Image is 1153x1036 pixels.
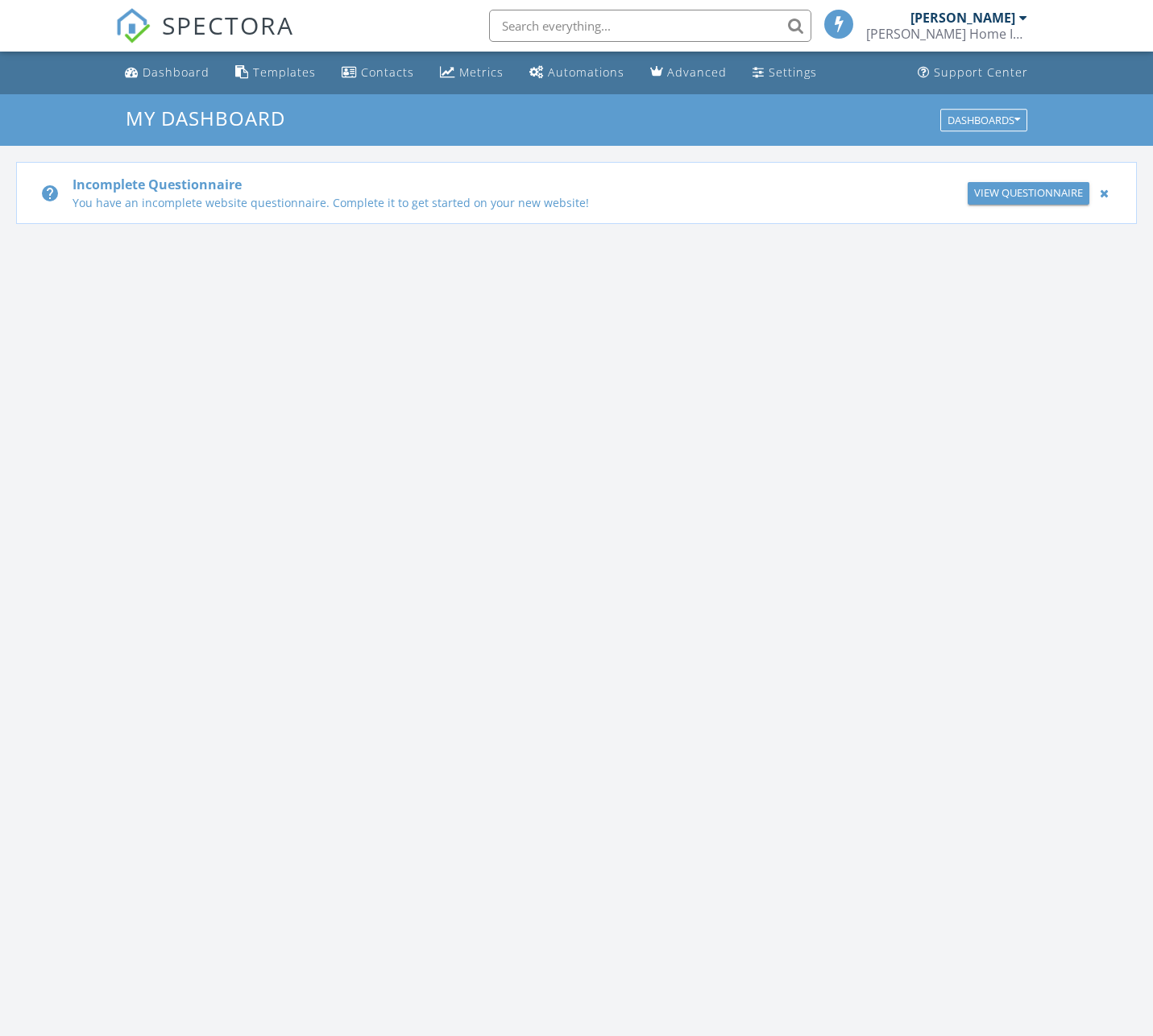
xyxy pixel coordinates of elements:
div: Contacts [361,64,414,80]
div: Dashboard [143,64,209,80]
input: Search everything... [489,10,811,42]
div: [PERSON_NAME] [910,10,1015,26]
a: Automations (Basic) [523,58,631,88]
a: View Questionnaire [968,182,1089,205]
div: Musselman Home Inspection [866,26,1027,42]
a: Support Center [911,58,1035,88]
div: Dashboards [948,114,1020,126]
span: My Dashboard [126,105,285,131]
div: Advanced [667,64,727,80]
i: help [40,184,60,203]
div: Support Center [934,64,1028,80]
a: Settings [746,58,823,88]
button: Dashboards [940,109,1027,131]
img: The Best Home Inspection Software - Spectora [115,8,151,44]
a: Contacts [335,58,421,88]
div: Incomplete Questionnaire [73,175,939,194]
div: You have an incomplete website questionnaire. Complete it to get started on your new website! [73,194,939,211]
div: Templates [253,64,316,80]
a: Metrics [433,58,510,88]
a: SPECTORA [115,22,294,56]
a: Advanced [644,58,733,88]
span: SPECTORA [162,8,294,42]
a: Dashboard [118,58,216,88]
div: View Questionnaire [974,185,1083,201]
a: Templates [229,58,322,88]
div: Settings [769,64,817,80]
div: Automations [548,64,624,80]
div: Metrics [459,64,504,80]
